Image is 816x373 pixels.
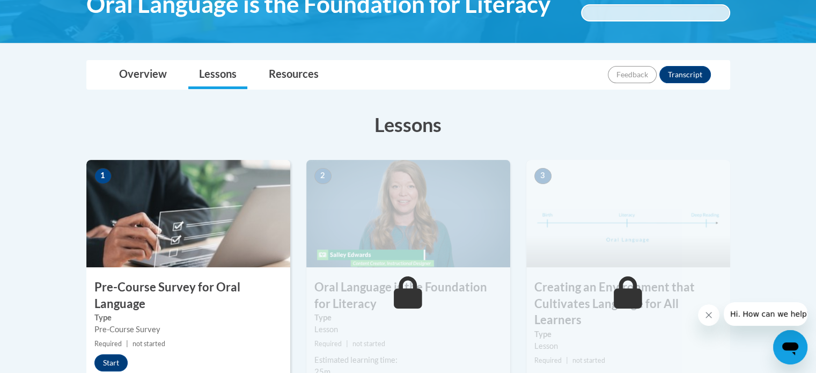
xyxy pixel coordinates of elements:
[534,356,562,364] span: Required
[346,340,348,348] span: |
[314,168,332,184] span: 2
[86,160,290,267] img: Course Image
[94,312,282,324] label: Type
[126,340,128,348] span: |
[94,168,112,184] span: 1
[314,312,502,324] label: Type
[572,356,605,364] span: not started
[86,279,290,312] h3: Pre-Course Survey for Oral Language
[534,328,722,340] label: Type
[566,356,568,364] span: |
[306,279,510,312] h3: Oral Language is the Foundation for Literacy
[352,340,385,348] span: not started
[724,302,807,326] iframe: Message from company
[108,61,178,89] a: Overview
[306,160,510,267] img: Course Image
[258,61,329,89] a: Resources
[608,66,657,83] button: Feedback
[94,324,282,335] div: Pre-Course Survey
[526,160,730,267] img: Course Image
[6,8,87,16] span: Hi. How can we help?
[94,340,122,348] span: Required
[133,340,165,348] span: not started
[534,340,722,352] div: Lesson
[314,340,342,348] span: Required
[526,279,730,328] h3: Creating an Environment that Cultivates Language for All Learners
[94,354,128,371] button: Start
[698,304,719,326] iframe: Close message
[773,330,807,364] iframe: Button to launch messaging window
[659,66,711,83] button: Transcript
[534,168,552,184] span: 3
[86,111,730,138] h3: Lessons
[314,324,502,335] div: Lesson
[188,61,247,89] a: Lessons
[314,354,502,366] div: Estimated learning time:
